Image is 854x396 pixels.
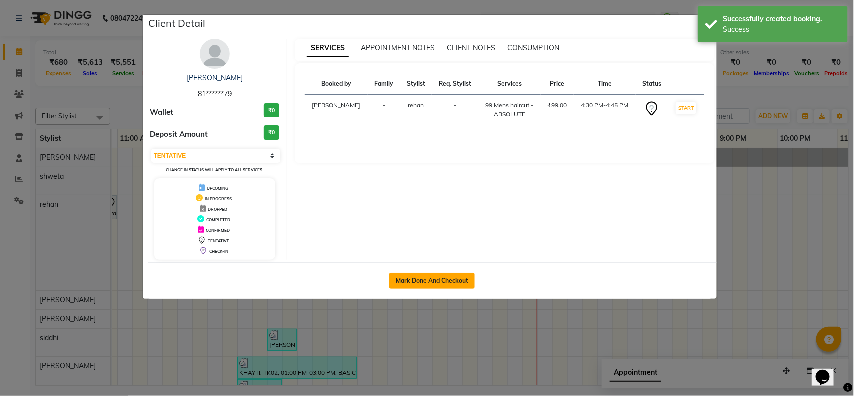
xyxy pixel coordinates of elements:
h3: ₹0 [264,103,279,118]
span: CLIENT NOTES [447,43,495,52]
span: UPCOMING [207,186,228,191]
span: SERVICES [307,39,349,57]
td: 4:30 PM-4:45 PM [574,95,636,125]
span: DROPPED [208,207,227,212]
th: Req. Stylist [432,73,478,95]
a: [PERSON_NAME] [187,73,243,82]
th: Family [368,73,400,95]
span: Wallet [150,107,174,118]
th: Time [574,73,636,95]
span: IN PROGRESS [205,196,232,201]
div: 99 Mens haircut - ABSOLUTE [484,101,535,119]
th: Price [541,73,574,95]
th: Services [478,73,541,95]
span: CHECK-IN [209,249,228,254]
button: Mark Done And Checkout [389,273,475,289]
img: avatar [200,39,230,69]
span: COMPLETED [206,217,230,222]
td: - [368,95,400,125]
td: - [432,95,478,125]
iframe: chat widget [812,356,844,386]
div: ₹99.00 [547,101,568,110]
h5: Client Detail [149,16,206,31]
th: Status [636,73,668,95]
div: Successfully created booking. [723,14,840,24]
span: CONSUMPTION [507,43,559,52]
button: START [676,102,696,114]
span: rehan [408,101,424,109]
div: Success [723,24,840,35]
span: Deposit Amount [150,129,208,140]
th: Booked by [305,73,368,95]
td: [PERSON_NAME] [305,95,368,125]
span: APPOINTMENT NOTES [361,43,435,52]
small: Change in status will apply to all services. [166,167,263,172]
span: TENTATIVE [208,238,229,243]
span: CONFIRMED [206,228,230,233]
h3: ₹0 [264,125,279,140]
th: Stylist [400,73,432,95]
